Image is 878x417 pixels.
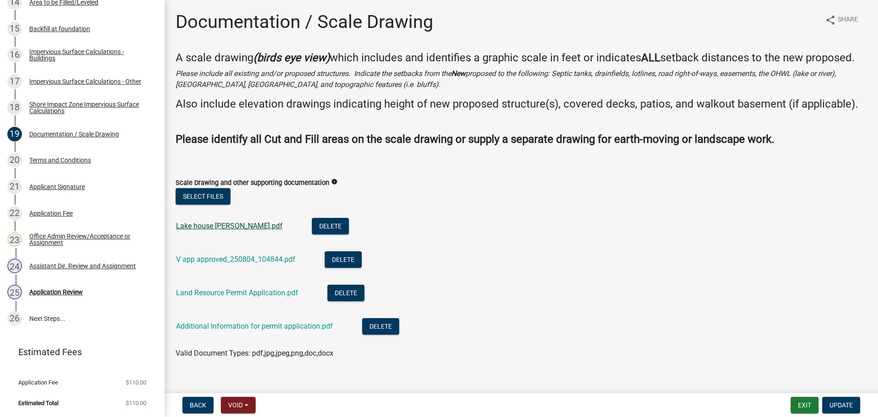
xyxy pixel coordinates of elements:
div: Office Admin Review/Acceptance or Assignment [29,233,150,246]
a: Land Resource Permit Application.pdf [176,288,298,297]
div: 21 [7,179,22,194]
div: 23 [7,232,22,247]
span: $110.00 [126,379,146,385]
i: Please include all existing and/or proposed structures. Indicate the setbacks from the proposed t... [176,69,836,89]
strong: ALL [641,51,660,64]
span: Void [228,401,243,409]
button: shareShare [818,11,865,29]
div: Backfill at foundation [29,26,90,32]
span: $110.00 [126,400,146,406]
button: Exit [791,397,819,413]
button: Delete [327,285,364,301]
a: Additional Information for permit application.pdf [176,322,333,330]
div: Application Review [29,289,83,295]
button: Back [182,397,214,413]
button: Update [822,397,860,413]
i: info [331,179,337,185]
label: Scale Drawing and other supporting documentation [176,180,329,186]
div: 22 [7,206,22,221]
h4: Also include elevation drawings indicating height of new proposed structure(s), covered decks, pa... [176,97,867,111]
span: Estimated Total [18,400,59,406]
strong: New [451,69,466,78]
button: Delete [325,251,362,268]
div: 26 [7,311,22,326]
div: Impervious Surface Calculations - Other [29,78,141,85]
a: V app approved_250804_104844.pdf [176,255,295,264]
a: Lake house [PERSON_NAME].pdf [176,222,283,230]
div: Impervious Surface Calculations - Buildings [29,49,150,61]
span: Valid Document Types: pdf,jpg,jpeg,png,doc,docx [176,349,333,357]
div: 20 [7,153,22,168]
div: Documentation / Scale Drawing [29,131,119,137]
strong: Please identify all Cut and Fill areas on the scale drawing or supply a separate drawing for eart... [176,133,774,146]
span: Back [190,401,206,409]
div: Terms and Conditions [29,157,91,163]
div: 18 [7,100,22,115]
button: Delete [362,318,399,335]
h4: A scale drawing which includes and identifies a graphic scale in feet or indicates setback distan... [176,51,867,65]
wm-modal-confirm: Delete Document [312,222,349,231]
strong: (birds eye view) [253,51,330,64]
wm-modal-confirm: Delete Document [327,289,364,298]
a: Estimated Fees [7,343,150,361]
span: Update [830,401,853,409]
div: 15 [7,22,22,36]
div: Applicant Signature [29,184,85,190]
div: Application Fee [29,210,73,217]
i: share [825,15,836,26]
div: 25 [7,285,22,299]
button: Void [221,397,256,413]
h1: Documentation / Scale Drawing [176,11,433,33]
span: Application Fee [18,379,58,385]
button: Select files [176,188,230,205]
div: 19 [7,127,22,141]
wm-modal-confirm: Delete Document [362,323,399,331]
span: Share [838,15,858,26]
wm-modal-confirm: Delete Document [325,256,362,265]
div: 24 [7,259,22,273]
button: Delete [312,218,349,234]
div: 16 [7,48,22,62]
div: Assistant Dir. Review and Assignment [29,263,136,269]
div: Shore Impact Zone Impervious Surface Calculations [29,101,150,114]
div: 17 [7,74,22,89]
